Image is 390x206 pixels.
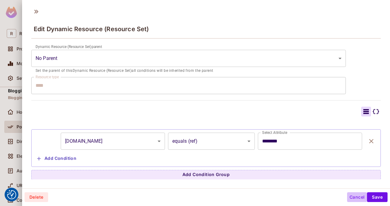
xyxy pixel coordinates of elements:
[36,74,59,79] label: Resource type
[347,192,367,202] button: Cancel
[61,133,165,150] div: [DOMAIN_NAME]
[35,154,79,164] button: Add Condition
[31,50,346,67] div: Without label
[36,68,342,74] p: Set the parent of this Dynamic Resource (Resource Set) all conditions will be inherited from the ...
[7,190,16,199] button: Consent Preferences
[168,133,255,150] div: equals (ref)
[31,170,381,180] button: Add Condition Group
[7,190,16,199] img: Revisit consent button
[34,25,149,33] span: Edit Dynamic Resource (Resource Set)
[262,130,287,135] label: Select Attribute
[25,192,48,202] button: Delete
[36,44,102,49] label: Dynamic Resource (Resource Set) parent
[367,192,388,202] button: Save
